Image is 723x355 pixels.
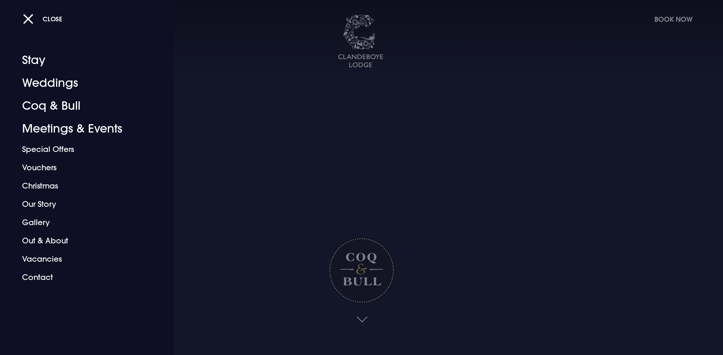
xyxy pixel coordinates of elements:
a: Our Story [22,195,143,213]
a: Coq & Bull [22,94,143,117]
button: Close [23,11,63,27]
a: Christmas [22,177,143,195]
a: Vacancies [22,250,143,268]
a: Out & About [22,232,143,250]
a: Vouchers [22,158,143,177]
span: Close [43,15,63,23]
a: Weddings [22,72,143,94]
a: Stay [22,49,143,72]
a: Meetings & Events [22,117,143,140]
a: Special Offers [22,140,143,158]
a: Contact [22,268,143,286]
a: Gallery [22,213,143,232]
